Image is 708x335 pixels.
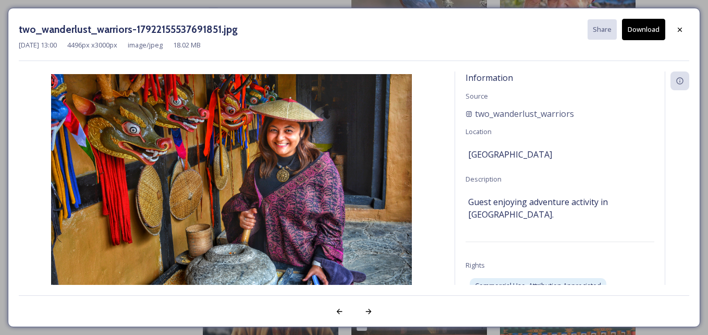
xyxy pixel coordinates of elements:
span: Guest enjoying adventure activity in [GEOGRAPHIC_DATA]. [468,196,652,221]
span: Description [466,174,502,184]
span: Commercial Use, Attribution Appreciated [475,281,601,291]
span: Location [466,127,492,136]
button: Share [588,19,617,40]
span: two_wanderlust_warriors [475,107,574,120]
button: Download [622,19,665,40]
span: 4496 px x 3000 px [67,40,117,50]
h3: two_wanderlust_warriors-17922155537691851.jpg [19,22,238,37]
span: [GEOGRAPHIC_DATA] [468,148,552,161]
span: Information [466,72,513,83]
span: image/jpeg [128,40,163,50]
span: Source [466,91,488,101]
span: [DATE] 13:00 [19,40,57,50]
a: two_wanderlust_warriors [466,107,654,120]
img: 0FDA4458-C9AB-4E2F-82A6-9DC136F7AE71.jpeg [19,74,444,315]
span: 18.02 MB [173,40,201,50]
span: Rights [466,260,485,270]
